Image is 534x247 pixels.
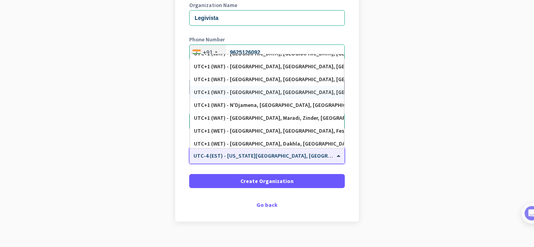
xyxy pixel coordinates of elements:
[189,140,345,145] label: Organization Time Zone
[189,44,345,60] input: 74104 10123
[194,115,340,121] div: UTC+1 (WAT) - [GEOGRAPHIC_DATA], Maradi, Zinder, [GEOGRAPHIC_DATA]
[189,71,246,76] label: Organization language
[194,76,340,83] div: UTC+1 (WAT) - [GEOGRAPHIC_DATA], [GEOGRAPHIC_DATA], [GEOGRAPHIC_DATA], [GEOGRAPHIC_DATA]
[194,128,340,134] div: UTC+1 (WET) - [GEOGRAPHIC_DATA], [GEOGRAPHIC_DATA], Fes, [GEOGRAPHIC_DATA]
[189,202,345,208] div: Go back
[190,54,344,148] div: Options List
[194,140,340,147] div: UTC+1 (WET) - [GEOGRAPHIC_DATA], Dakhla, [GEOGRAPHIC_DATA]
[194,63,340,70] div: UTC+1 (WAT) - [GEOGRAPHIC_DATA], [GEOGRAPHIC_DATA], [GEOGRAPHIC_DATA], [GEOGRAPHIC_DATA]
[189,10,345,26] input: What is the name of your organization?
[194,89,340,96] div: UTC+1 (WAT) - [GEOGRAPHIC_DATA], [GEOGRAPHIC_DATA], [GEOGRAPHIC_DATA], [GEOGRAPHIC_DATA]
[203,48,213,56] div: +91
[189,105,345,111] label: Organization Size (Optional)
[189,37,345,42] label: Phone Number
[189,174,345,188] button: Create Organization
[194,102,340,108] div: UTC+1 (WAT) - N'Djamena, [GEOGRAPHIC_DATA], [GEOGRAPHIC_DATA], [GEOGRAPHIC_DATA]
[189,2,345,8] label: Organization Name
[240,177,294,185] span: Create Organization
